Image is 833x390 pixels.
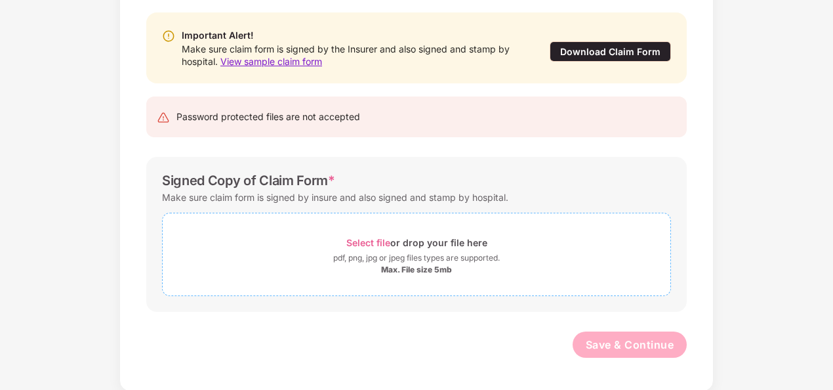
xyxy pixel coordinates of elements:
[182,43,523,68] div: Make sure claim form is signed by the Insurer and also signed and stamp by hospital.
[176,110,360,124] div: Password protected files are not accepted
[381,265,452,275] div: Max. File size 5mb
[346,234,487,251] div: or drop your file here
[163,223,670,286] span: Select fileor drop your file herepdf, png, jpg or jpeg files types are supported.Max. File size 5mb
[182,28,523,43] div: Important Alert!
[550,41,671,62] div: Download Claim Form
[162,188,508,206] div: Make sure claim form is signed by insure and also signed and stamp by hospital.
[162,173,335,188] div: Signed Copy of Claim Form
[573,332,687,358] button: Save & Continue
[220,56,322,67] span: View sample claim form
[162,30,175,43] img: svg+xml;base64,PHN2ZyBpZD0iV2FybmluZ18tXzIweDIwIiBkYXRhLW5hbWU9Ildhcm5pbmcgLSAyMHgyMCIgeG1sbnM9Im...
[157,111,170,124] img: svg+xml;base64,PHN2ZyB4bWxucz0iaHR0cDovL3d3dy53My5vcmcvMjAwMC9zdmciIHdpZHRoPSIyNCIgaGVpZ2h0PSIyNC...
[346,237,390,248] span: Select file
[333,251,500,265] div: pdf, png, jpg or jpeg files types are supported.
